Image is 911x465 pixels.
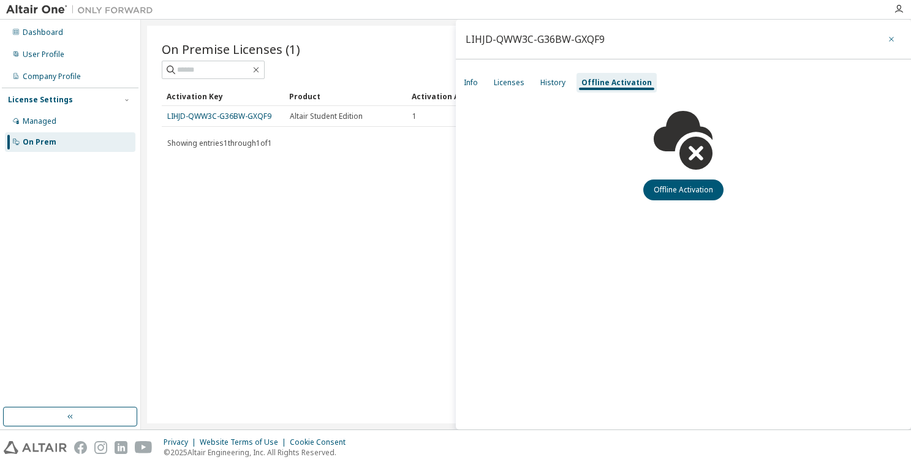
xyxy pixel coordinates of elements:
[167,138,272,148] span: Showing entries 1 through 1 of 1
[4,441,67,454] img: altair_logo.svg
[23,28,63,37] div: Dashboard
[289,86,402,106] div: Product
[643,180,724,200] button: Offline Activation
[167,111,271,121] a: LIHJD-QWW3C-G36BW-GXQF9
[23,50,64,59] div: User Profile
[164,447,353,458] p: © 2025 Altair Engineering, Inc. All Rights Reserved.
[8,95,73,105] div: License Settings
[494,78,524,88] div: Licenses
[167,86,279,106] div: Activation Key
[164,437,200,447] div: Privacy
[540,78,565,88] div: History
[94,441,107,454] img: instagram.svg
[412,112,417,121] span: 1
[290,437,353,447] div: Cookie Consent
[200,437,290,447] div: Website Terms of Use
[135,441,153,454] img: youtube.svg
[6,4,159,16] img: Altair One
[23,116,56,126] div: Managed
[23,137,56,147] div: On Prem
[23,72,81,81] div: Company Profile
[581,78,652,88] div: Offline Activation
[290,112,363,121] span: Altair Student Edition
[162,40,300,58] span: On Premise Licenses (1)
[74,441,87,454] img: facebook.svg
[464,78,478,88] div: Info
[412,86,524,106] div: Activation Allowed
[115,441,127,454] img: linkedin.svg
[466,34,605,44] div: LIHJD-QWW3C-G36BW-GXQF9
